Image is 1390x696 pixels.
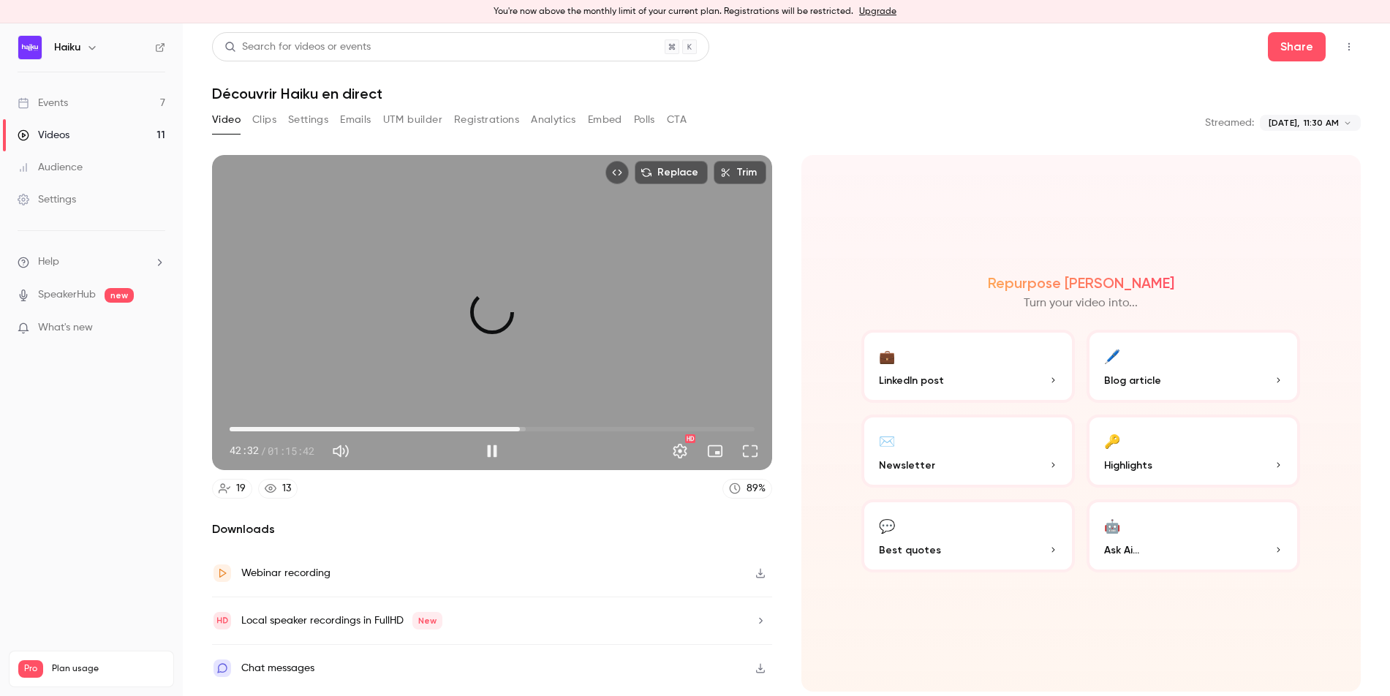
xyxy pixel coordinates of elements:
[861,330,1075,403] button: 💼LinkedIn post
[383,108,442,132] button: UTM builder
[1087,499,1300,572] button: 🤖Ask Ai...
[241,659,314,677] div: Chat messages
[52,663,165,675] span: Plan usage
[252,108,276,132] button: Clips
[326,436,355,466] button: Mute
[736,436,765,466] button: Full screen
[700,436,730,466] button: Turn on miniplayer
[18,128,69,143] div: Videos
[18,254,165,270] li: help-dropdown-opener
[722,479,772,499] a: 89%
[268,443,314,458] span: 01:15:42
[18,160,83,175] div: Audience
[1024,295,1138,312] p: Turn your video into...
[665,436,695,466] button: Settings
[18,192,76,207] div: Settings
[879,514,895,537] div: 💬
[635,161,708,184] button: Replace
[230,443,259,458] span: 42:32
[241,612,442,629] div: Local speaker recordings in FullHD
[212,521,772,538] h2: Downloads
[1104,542,1139,558] span: Ask Ai...
[714,161,766,184] button: Trim
[477,436,507,466] button: Pause
[605,161,629,184] button: Embed video
[588,108,622,132] button: Embed
[260,443,266,458] span: /
[1087,415,1300,488] button: 🔑Highlights
[212,85,1361,102] h1: Découvrir Haiku en direct
[1104,514,1120,537] div: 🤖
[531,108,576,132] button: Analytics
[38,287,96,303] a: SpeakerHub
[282,481,291,496] div: 13
[859,6,896,18] a: Upgrade
[747,481,766,496] div: 89 %
[1268,32,1326,61] button: Share
[18,96,68,110] div: Events
[236,481,246,496] div: 19
[1104,458,1152,473] span: Highlights
[230,443,314,458] div: 42:32
[212,108,241,132] button: Video
[54,40,80,55] h6: Haiku
[288,108,328,132] button: Settings
[879,429,895,452] div: ✉️
[148,322,165,335] iframe: Noticeable Trigger
[38,320,93,336] span: What's new
[340,108,371,132] button: Emails
[879,458,935,473] span: Newsletter
[667,108,687,132] button: CTA
[18,36,42,59] img: Haiku
[38,254,59,270] span: Help
[1104,429,1120,452] div: 🔑
[988,274,1174,292] h2: Repurpose [PERSON_NAME]
[1269,116,1299,129] span: [DATE],
[861,415,1075,488] button: ✉️Newsletter
[1087,330,1300,403] button: 🖊️Blog article
[634,108,655,132] button: Polls
[1304,116,1339,129] span: 11:30 AM
[879,373,944,388] span: LinkedIn post
[861,499,1075,572] button: 💬Best quotes
[241,564,330,582] div: Webinar recording
[258,479,298,499] a: 13
[1104,373,1161,388] span: Blog article
[224,39,371,55] div: Search for videos or events
[18,660,43,678] span: Pro
[1337,35,1361,58] button: Top Bar Actions
[454,108,519,132] button: Registrations
[879,542,941,558] span: Best quotes
[1104,344,1120,367] div: 🖊️
[105,288,134,303] span: new
[212,479,252,499] a: 19
[1205,116,1254,130] p: Streamed:
[412,612,442,629] span: New
[879,344,895,367] div: 💼
[685,434,695,443] div: HD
